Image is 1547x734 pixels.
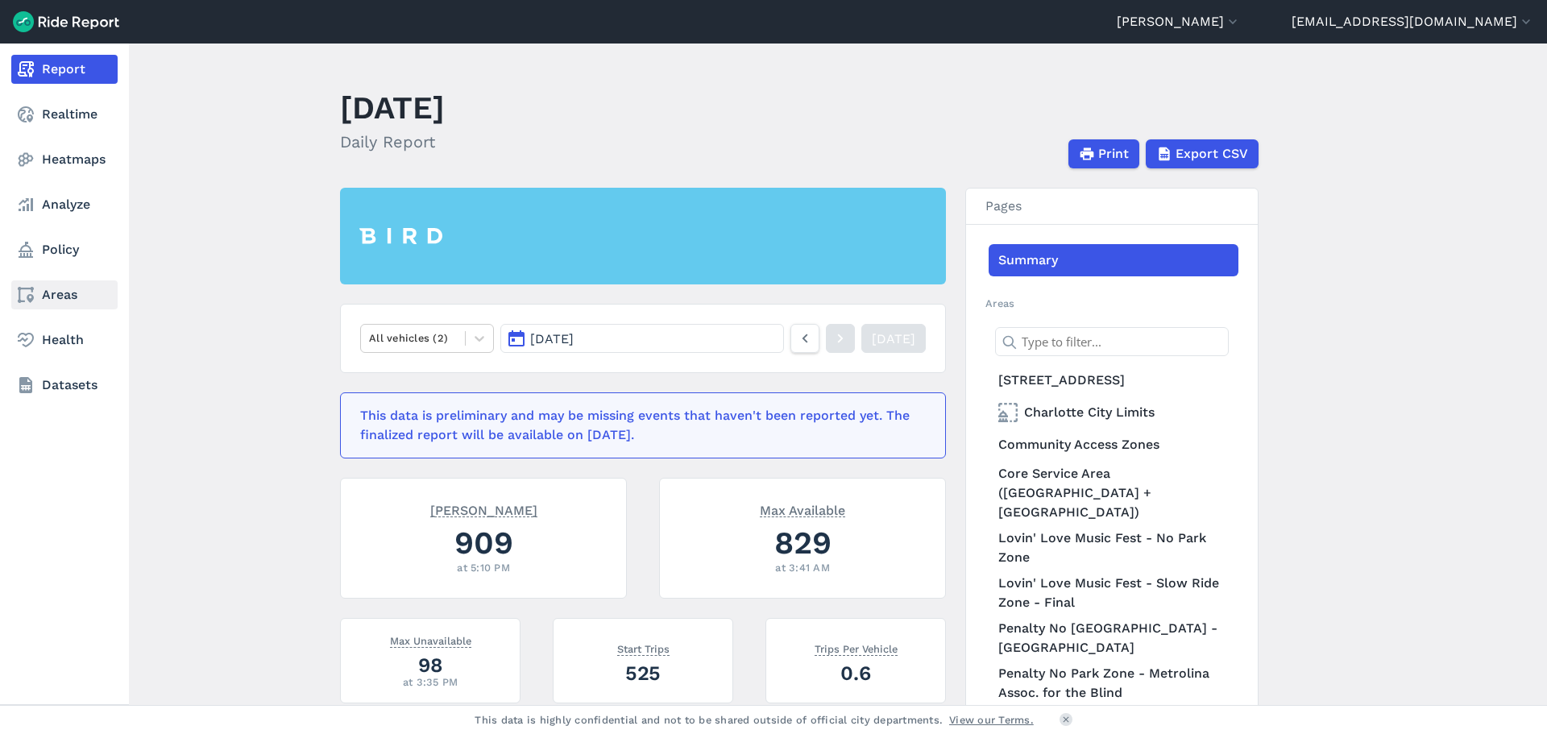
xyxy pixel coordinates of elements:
[815,640,898,656] span: Trips Per Vehicle
[989,661,1238,706] a: Penalty No Park Zone - Metrolina Assoc. for the Blind
[359,228,442,244] img: Bird
[989,429,1238,461] a: Community Access Zones
[966,189,1258,225] h3: Pages
[995,327,1229,356] input: Type to filter...
[1146,139,1259,168] button: Export CSV
[360,674,500,690] div: at 3:35 PM
[949,712,1034,728] a: View our Terms.
[530,331,574,346] span: [DATE]
[11,235,118,264] a: Policy
[679,520,926,565] div: 829
[11,371,118,400] a: Datasets
[989,244,1238,276] a: Summary
[360,520,607,565] div: 909
[340,85,445,130] h1: [DATE]
[1176,144,1248,164] span: Export CSV
[390,632,471,648] span: Max Unavailable
[430,501,537,517] span: [PERSON_NAME]
[11,55,118,84] a: Report
[989,570,1238,616] a: Lovin' Love Music Fest - Slow Ride Zone - Final
[760,501,845,517] span: Max Available
[989,364,1238,396] a: [STREET_ADDRESS]
[11,190,118,219] a: Analyze
[11,145,118,174] a: Heatmaps
[573,659,713,687] div: 525
[679,560,926,575] div: at 3:41 AM
[11,326,118,355] a: Health
[989,396,1238,429] a: Charlotte City Limits
[500,324,784,353] button: [DATE]
[360,560,607,575] div: at 5:10 PM
[11,100,118,129] a: Realtime
[1068,139,1139,168] button: Print
[1117,12,1241,31] button: [PERSON_NAME]
[13,11,119,32] img: Ride Report
[360,406,916,445] div: This data is preliminary and may be missing events that haven't been reported yet. The finalized ...
[11,280,118,309] a: Areas
[786,659,926,687] div: 0.6
[360,651,500,679] div: 98
[989,525,1238,570] a: Lovin' Love Music Fest - No Park Zone
[989,461,1238,525] a: Core Service Area ([GEOGRAPHIC_DATA] + [GEOGRAPHIC_DATA])
[989,616,1238,661] a: Penalty No [GEOGRAPHIC_DATA] - [GEOGRAPHIC_DATA]
[985,296,1238,311] h2: Areas
[340,130,445,154] h2: Daily Report
[1292,12,1534,31] button: [EMAIL_ADDRESS][DOMAIN_NAME]
[861,324,926,353] a: [DATE]
[617,640,670,656] span: Start Trips
[1098,144,1129,164] span: Print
